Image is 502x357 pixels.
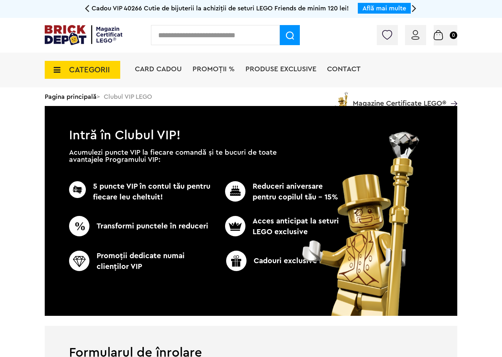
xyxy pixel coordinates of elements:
[69,66,110,74] span: CATEGORII
[446,91,457,98] a: Magazine Certificate LEGO®
[226,251,247,271] img: CC_BD_Green_chek_mark
[213,216,341,237] p: Acces anticipat la seturi LEGO exclusive
[69,216,213,236] p: Transformi punctele în reduceri
[353,91,446,107] span: Magazine Certificate LEGO®
[69,181,86,198] img: CC_BD_Green_chek_mark
[210,251,355,271] p: Cadouri exclusive LEGO
[69,181,213,203] p: 5 puncte VIP în contul tău pentru fiecare leu cheltuit!
[135,66,182,73] a: Card Cadou
[45,106,457,139] h1: Intră în Clubul VIP!
[362,5,406,11] a: Află mai multe
[225,216,245,236] img: CC_BD_Green_chek_mark
[294,132,428,316] img: vip_page_image
[92,5,349,11] span: Cadou VIP 40266 Cutie de bijuterii la achiziții de seturi LEGO Friends de minim 120 lei!
[327,66,361,73] a: Contact
[225,181,245,202] img: CC_BD_Green_chek_mark
[192,66,235,73] a: PROMOȚII %
[213,181,341,203] p: Reduceri aniversare pentru copilul tău - 15%
[69,251,213,272] p: Promoţii dedicate numai clienţilor VIP
[69,251,89,271] img: CC_BD_Green_chek_mark
[245,66,316,73] a: Produse exclusive
[450,32,457,39] small: 0
[69,149,277,163] p: Acumulezi puncte VIP la fiecare comandă și te bucuri de toate avantajele Programului VIP:
[69,216,89,236] img: CC_BD_Green_chek_mark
